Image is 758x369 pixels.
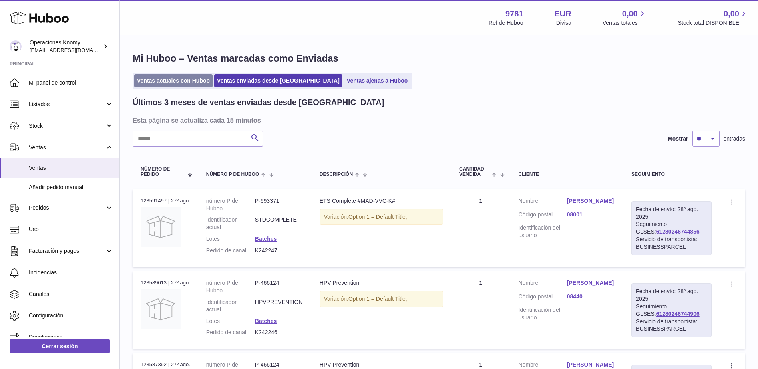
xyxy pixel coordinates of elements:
div: Operaciones Knomy [30,39,101,54]
td: 1 [451,271,510,349]
span: [EMAIL_ADDRESS][DOMAIN_NAME] [30,47,117,53]
a: Batches [255,236,277,242]
span: Facturación y pagos [29,247,105,255]
h2: Últimos 3 meses de ventas enviadas desde [GEOGRAPHIC_DATA] [133,97,384,108]
a: Batches [255,318,277,324]
div: Seguimiento GLSES: [631,201,712,255]
div: Variación: [320,209,443,225]
span: Mi panel de control [29,79,113,87]
div: Servicio de transportista: BUSINESSPARCEL [636,318,707,333]
strong: 9781 [505,8,523,19]
div: Variación: [320,291,443,307]
span: Ventas totales [603,19,647,27]
label: Mostrar [668,135,688,143]
span: Ventas [29,144,105,151]
div: Fecha de envío: 28º ago. 2025 [636,288,707,303]
span: Stock [29,122,105,130]
dt: Nombre [519,279,567,289]
div: HPV Prevention [320,361,443,369]
dd: K242247 [255,247,304,254]
span: Añadir pedido manual [29,184,113,191]
span: Cantidad vendida [459,167,490,177]
div: 123591497 | 27º ago. [141,197,190,204]
dt: número P de Huboo [206,197,255,212]
span: Option 1 = Default Title; [348,296,407,302]
a: 08440 [567,293,615,300]
span: Descripción [320,172,353,177]
dd: P-693371 [255,197,304,212]
dt: Lotes [206,235,255,243]
a: 61280246744856 [656,228,700,235]
dt: número P de Huboo [206,279,255,294]
img: no-photo.jpg [141,289,181,329]
div: ETS Complete #MAD-VVC-K# [320,197,443,205]
div: Ref de Huboo [489,19,523,27]
a: 0,00 Ventas totales [603,8,647,27]
span: Listados [29,101,105,108]
div: 123589013 | 27º ago. [141,279,190,286]
a: [PERSON_NAME] [567,197,615,205]
a: 61280246744906 [656,311,700,317]
dt: Identificación del usuario [519,306,567,321]
div: Cliente [519,172,616,177]
div: HPV Prevention [320,279,443,287]
dt: Nombre [519,197,567,207]
td: 1 [451,189,510,267]
dt: Identificador actual [206,216,255,231]
dt: Pedido de canal [206,329,255,336]
dt: Código postal [519,293,567,302]
span: Número de pedido [141,167,183,177]
a: Ventas actuales con Huboo [134,74,213,87]
a: Cerrar sesión [10,339,110,353]
span: número P de Huboo [206,172,259,177]
span: entradas [724,135,745,143]
div: Fecha de envío: 28º ago. 2025 [636,206,707,221]
div: Servicio de transportista: BUSINESSPARCEL [636,236,707,251]
a: [PERSON_NAME] [567,279,615,287]
dd: K242246 [255,329,304,336]
span: Stock total DISPONIBLE [678,19,748,27]
span: Ventas [29,164,113,172]
span: Incidencias [29,269,113,276]
a: [PERSON_NAME] [567,361,615,369]
a: Ventas ajenas a Huboo [344,74,411,87]
dd: STDCOMPLETE [255,216,304,231]
dt: Identificador actual [206,298,255,313]
span: Devoluciones [29,333,113,341]
a: Ventas enviadas desde [GEOGRAPHIC_DATA] [214,74,342,87]
dt: Pedido de canal [206,247,255,254]
div: Seguimiento [631,172,712,177]
a: 08001 [567,211,615,218]
span: Configuración [29,312,113,319]
strong: EUR [555,8,571,19]
span: Canales [29,290,113,298]
h1: Mi Huboo – Ventas marcadas como Enviadas [133,52,745,65]
h3: Esta página se actualiza cada 15 minutos [133,116,743,125]
span: Uso [29,226,113,233]
img: no-photo.jpg [141,207,181,247]
span: 0,00 [622,8,638,19]
dt: Código postal [519,211,567,220]
img: operaciones@selfkit.com [10,40,22,52]
div: 123587392 | 27º ago. [141,361,190,368]
div: Seguimiento GLSES: [631,283,712,337]
dt: Lotes [206,317,255,325]
dt: Identificación del usuario [519,224,567,239]
dd: P-466124 [255,279,304,294]
dd: HPVPREVENTION [255,298,304,313]
div: Divisa [556,19,571,27]
span: 0,00 [724,8,739,19]
a: 0,00 Stock total DISPONIBLE [678,8,748,27]
span: Pedidos [29,204,105,212]
span: Option 1 = Default Title; [348,214,407,220]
